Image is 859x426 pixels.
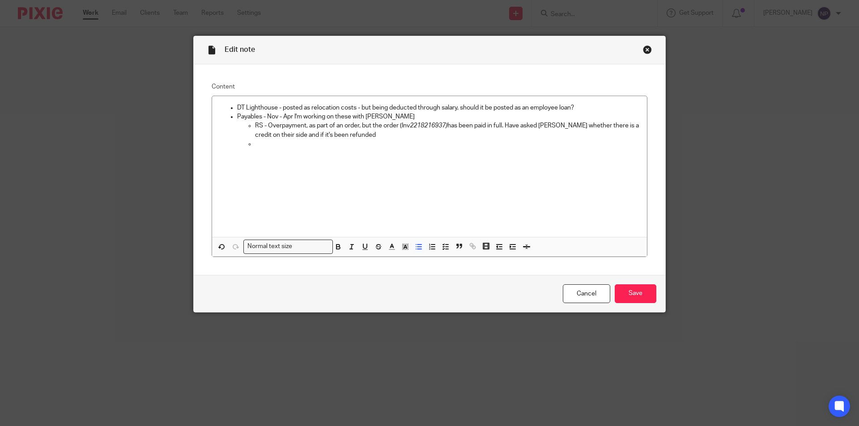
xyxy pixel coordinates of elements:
[237,103,640,112] p: DT Lighthouse - posted as relocation costs - but being deducted through salary, should it be post...
[563,284,610,304] a: Cancel
[246,242,294,251] span: Normal text size
[255,121,640,139] p: RS - Overpayment, as part of an order, but the order (Inv has been paid in full. Have asked [PERS...
[615,284,656,304] input: Save
[237,112,640,121] p: Payables - Nov - Apr I'm working on these with [PERSON_NAME]
[410,122,447,129] em: 2218216937)
[212,82,647,91] label: Content
[243,240,333,253] div: Search for option
[225,46,255,53] span: Edit note
[295,242,327,251] input: Search for option
[643,45,652,54] div: Close this dialog window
